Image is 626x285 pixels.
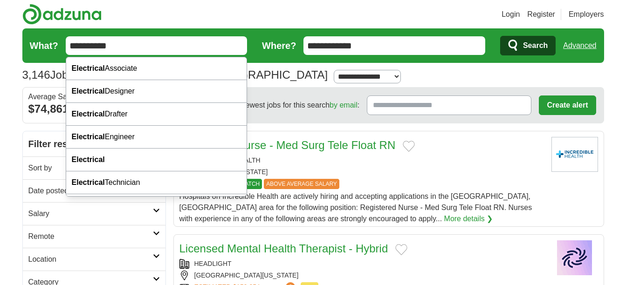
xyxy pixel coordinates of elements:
[28,185,153,197] h2: Date posted
[23,156,165,179] a: Sort by
[179,167,544,177] div: MURRIETA, [US_STATE]
[23,225,165,248] a: Remote
[28,93,160,101] div: Average Salary
[66,57,247,80] div: Associate
[444,213,493,224] a: More details ❯
[179,192,532,223] span: Hospitals on Incredible Health are actively hiring and accepting applications in the [GEOGRAPHIC_...
[72,178,105,186] strong: Electrical
[66,126,247,149] div: Engineer
[179,242,388,255] a: Licensed Mental Health Therapist - Hybrid
[66,103,247,126] div: Drafter
[179,179,544,189] div: $158,520
[72,110,105,118] strong: Electrical
[28,208,153,219] h2: Salary
[330,101,358,109] a: by email
[551,240,598,275] img: Company logo
[72,156,105,163] strong: Electrical
[22,4,102,25] img: Adzuna logo
[527,9,555,20] a: Register
[66,171,247,194] div: Technician
[66,80,247,103] div: Designer
[569,9,604,20] a: Employers
[502,9,520,20] a: Login
[539,95,596,115] button: Create alert
[22,67,50,83] span: 3,146
[262,39,296,53] label: Where?
[200,100,359,111] span: Receive the newest jobs for this search :
[23,248,165,271] a: Location
[30,39,58,53] label: What?
[72,133,105,141] strong: Electrical
[179,139,396,151] a: Registered Nurse - Med Surg Tele Float RN
[28,101,160,117] div: $74,861
[23,131,165,156] h2: Filter results
[23,202,165,225] a: Salary
[264,179,339,189] span: ABOVE AVERAGE SALARY
[500,36,556,55] button: Search
[179,259,544,269] div: HEADLIGHT
[403,141,415,152] button: Add to favorite jobs
[563,36,596,55] a: Advanced
[28,231,153,242] h2: Remote
[523,36,548,55] span: Search
[22,68,328,81] h1: Jobs in [GEOGRAPHIC_DATA], [GEOGRAPHIC_DATA]
[72,64,105,72] strong: Electrical
[66,194,247,217] div: Maintenance
[395,244,407,255] button: Add to favorite jobs
[23,179,165,202] a: Date posted
[551,137,598,172] img: Company logo
[28,163,153,174] h2: Sort by
[179,271,544,280] div: [GEOGRAPHIC_DATA][US_STATE]
[179,156,544,165] div: INCREDIBLE HEALTH
[28,254,153,265] h2: Location
[72,87,105,95] strong: Electrical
